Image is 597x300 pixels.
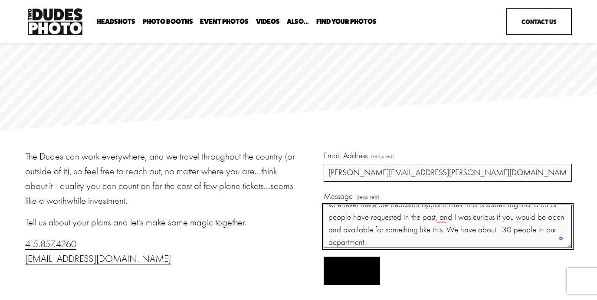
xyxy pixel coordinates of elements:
span: Submit [339,267,364,275]
button: SubmitSubmit [324,257,380,285]
a: folder dropdown [287,17,309,26]
span: Email Address [324,150,367,162]
a: Videos [256,17,280,26]
a: [EMAIL_ADDRESS][DOMAIN_NAME] [25,253,171,264]
a: Event Photos [200,17,249,26]
span: Headshots [97,18,135,25]
a: Contact Us [506,8,572,35]
a: folder dropdown [143,17,193,26]
span: Message [324,190,353,203]
span: (required) [371,152,394,161]
span: (required) [356,192,379,202]
img: Two Dudes Photo | Headshots, Portraits &amp; Photo Booths [25,6,85,37]
p: Tell us about your plans and let's make some magic together. [25,215,296,230]
span: Find Your Photos [316,18,377,25]
a: folder dropdown [97,17,135,26]
a: 415.857.4260 [25,238,76,250]
span: Also... [287,18,309,25]
a: folder dropdown [316,17,377,26]
span: Photo Booths [143,18,193,25]
textarea: To enrich screen reader interactions, please activate Accessibility in Grammarly extension settings [324,205,572,248]
p: The Dudes can work everywhere, and we travel throughout the country (or outside of it), so feel f... [25,150,296,209]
